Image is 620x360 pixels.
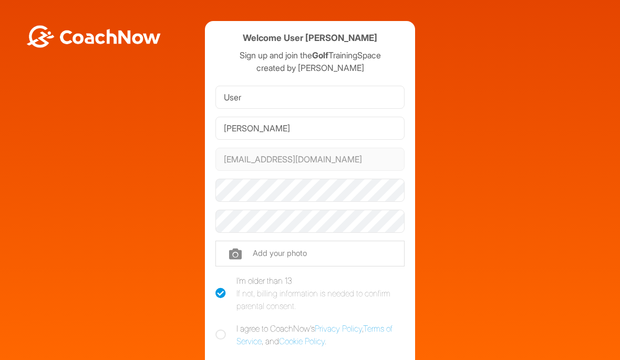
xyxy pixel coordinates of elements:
a: Terms of Service [236,323,392,346]
p: Sign up and join the TrainingSpace [215,49,405,61]
p: created by [PERSON_NAME] [215,61,405,74]
div: I'm older than 13 [236,274,405,312]
div: If not, billing information is needed to confirm parental consent. [236,287,405,312]
h4: Welcome User [PERSON_NAME] [243,32,377,45]
img: BwLJSsUCoWCh5upNqxVrqldRgqLPVwmV24tXu5FoVAoFEpwwqQ3VIfuoInZCoVCoTD4vwADAC3ZFMkVEQFDAAAAAElFTkSuQmCC [25,25,162,48]
a: Cookie Policy [279,336,325,346]
input: Last Name [215,117,405,140]
input: Email [215,148,405,171]
input: First Name [215,86,405,109]
label: I agree to CoachNow's , , and . [215,322,405,347]
a: Privacy Policy [315,323,362,334]
strong: Golf [312,50,328,60]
